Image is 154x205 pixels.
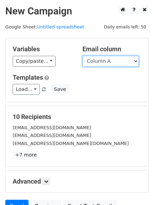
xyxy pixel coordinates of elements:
[51,84,69,95] button: Save
[119,171,154,205] iframe: Chat Widget
[13,45,72,53] h5: Variables
[82,45,142,53] h5: Email column
[5,5,149,17] h2: New Campaign
[13,56,56,67] a: Copy/paste...
[13,133,91,138] small: [EMAIL_ADDRESS][DOMAIN_NAME]
[101,24,149,29] a: Daily emails left: 50
[13,151,39,159] a: +7 more
[13,141,129,146] small: [EMAIL_ADDRESS][DOMAIN_NAME][DOMAIN_NAME]
[37,24,84,29] a: Untitled spreadsheet
[101,23,149,31] span: Daily emails left: 50
[13,178,141,185] h5: Advanced
[13,74,43,81] a: Templates
[5,24,84,29] small: Google Sheet:
[13,125,91,130] small: [EMAIL_ADDRESS][DOMAIN_NAME]
[13,113,141,121] h5: 10 Recipients
[13,84,40,95] a: Load...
